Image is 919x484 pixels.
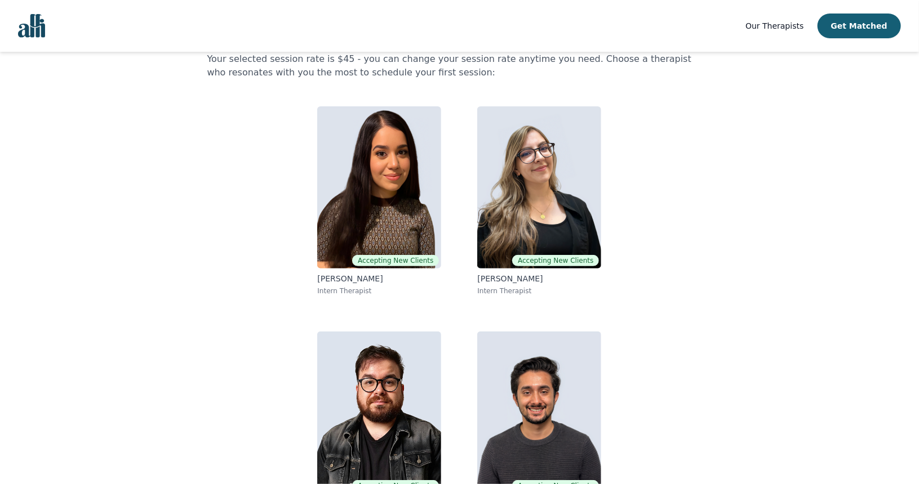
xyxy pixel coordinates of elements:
[468,97,610,304] a: Joanna KomisarAccepting New Clients[PERSON_NAME]Intern Therapist
[512,255,599,266] span: Accepting New Clients
[317,106,441,268] img: Heala Maudoodi
[818,14,901,38] button: Get Matched
[745,19,803,33] a: Our Therapists
[745,21,803,30] span: Our Therapists
[207,52,712,79] p: Your selected session rate is $45 - you can change your session rate anytime you need. Choose a t...
[317,273,441,284] p: [PERSON_NAME]
[477,106,601,268] img: Joanna Komisar
[352,255,439,266] span: Accepting New Clients
[317,286,441,295] p: Intern Therapist
[308,97,450,304] a: Heala MaudoodiAccepting New Clients[PERSON_NAME]Intern Therapist
[477,273,601,284] p: [PERSON_NAME]
[477,286,601,295] p: Intern Therapist
[18,14,45,38] img: alli logo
